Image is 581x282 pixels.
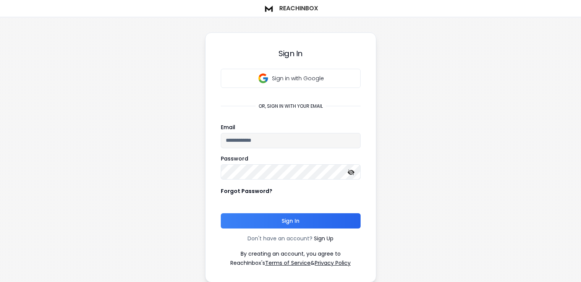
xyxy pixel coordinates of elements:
a: ReachInbox [263,3,318,14]
button: Sign in with Google [221,69,361,88]
label: Password [221,156,248,161]
p: or, sign in with your email [256,103,326,109]
p: By creating an account, you agree to [241,250,341,258]
p: Don't have an account? [248,235,312,242]
a: Sign Up [314,235,333,242]
a: Privacy Policy [315,259,351,267]
h1: ReachInbox [279,4,318,13]
a: Terms of Service [265,259,311,267]
label: Email [221,125,235,130]
img: logo [263,3,275,14]
p: ReachInbox's & [230,259,351,267]
button: Sign In [221,213,361,229]
p: Sign in with Google [272,75,324,82]
p: Forgot Password? [221,187,272,195]
h3: Sign In [221,48,361,59]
